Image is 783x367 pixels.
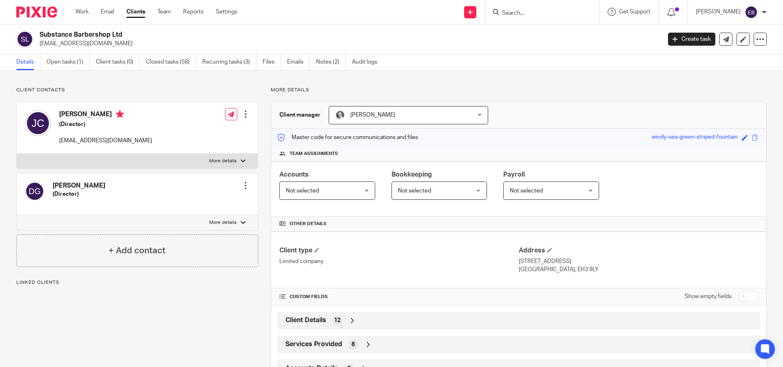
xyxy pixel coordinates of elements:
[290,221,327,227] span: Other details
[350,112,395,118] span: [PERSON_NAME]
[25,181,44,201] img: svg%3E
[202,54,257,70] a: Recurring tasks (3)
[157,8,171,16] a: Team
[352,54,383,70] a: Audit logs
[503,171,525,178] span: Payroll
[53,190,105,198] h5: (Director)
[25,110,51,136] img: svg%3E
[279,294,519,300] h4: CUSTOM FIELDS
[391,171,432,178] span: Bookkeeping
[183,8,203,16] a: Reports
[745,6,758,19] img: svg%3E
[40,31,533,39] h2: Substance Barbershop Ltd
[146,54,196,70] a: Closed tasks (58)
[316,54,346,70] a: Notes (2)
[126,8,145,16] a: Clients
[286,188,319,194] span: Not selected
[16,279,258,286] p: Linked clients
[16,87,258,93] p: Client contacts
[209,219,237,226] p: More details
[16,31,33,48] img: svg%3E
[352,340,355,349] span: 8
[685,292,732,301] label: Show empty fields
[59,137,152,145] p: [EMAIL_ADDRESS][DOMAIN_NAME]
[519,265,758,274] p: [GEOGRAPHIC_DATA], EH3 9LY
[510,188,543,194] span: Not selected
[16,54,40,70] a: Details
[398,188,431,194] span: Not selected
[46,54,90,70] a: Open tasks (1)
[263,54,281,70] a: Files
[285,340,342,349] span: Services Provided
[668,33,715,46] a: Create task
[696,8,741,16] p: [PERSON_NAME]
[75,8,88,16] a: Work
[285,316,326,325] span: Client Details
[619,9,650,15] span: Get Support
[53,181,105,190] h4: [PERSON_NAME]
[216,8,237,16] a: Settings
[334,316,341,325] span: 12
[277,133,418,141] p: Master code for secure communications and files
[279,246,519,255] h4: Client type
[116,110,124,118] i: Primary
[40,40,656,48] p: [EMAIL_ADDRESS][DOMAIN_NAME]
[279,111,321,119] h3: Client manager
[59,110,152,120] h4: [PERSON_NAME]
[290,150,338,157] span: Team assignments
[501,10,575,17] input: Search
[108,244,166,257] h4: + Add contact
[16,7,57,18] img: Pixie
[287,54,310,70] a: Emails
[96,54,140,70] a: Client tasks (0)
[209,158,237,164] p: More details
[101,8,114,16] a: Email
[519,246,758,255] h4: Address
[519,257,758,265] p: [STREET_ADDRESS]
[271,87,767,93] p: More details
[652,133,738,142] div: windy-sea-green-striped-fountain
[335,110,345,120] img: Rod%202%20Small.jpg
[279,171,309,178] span: Accounts
[59,120,152,128] h5: (Director)
[279,257,519,265] p: Limited company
